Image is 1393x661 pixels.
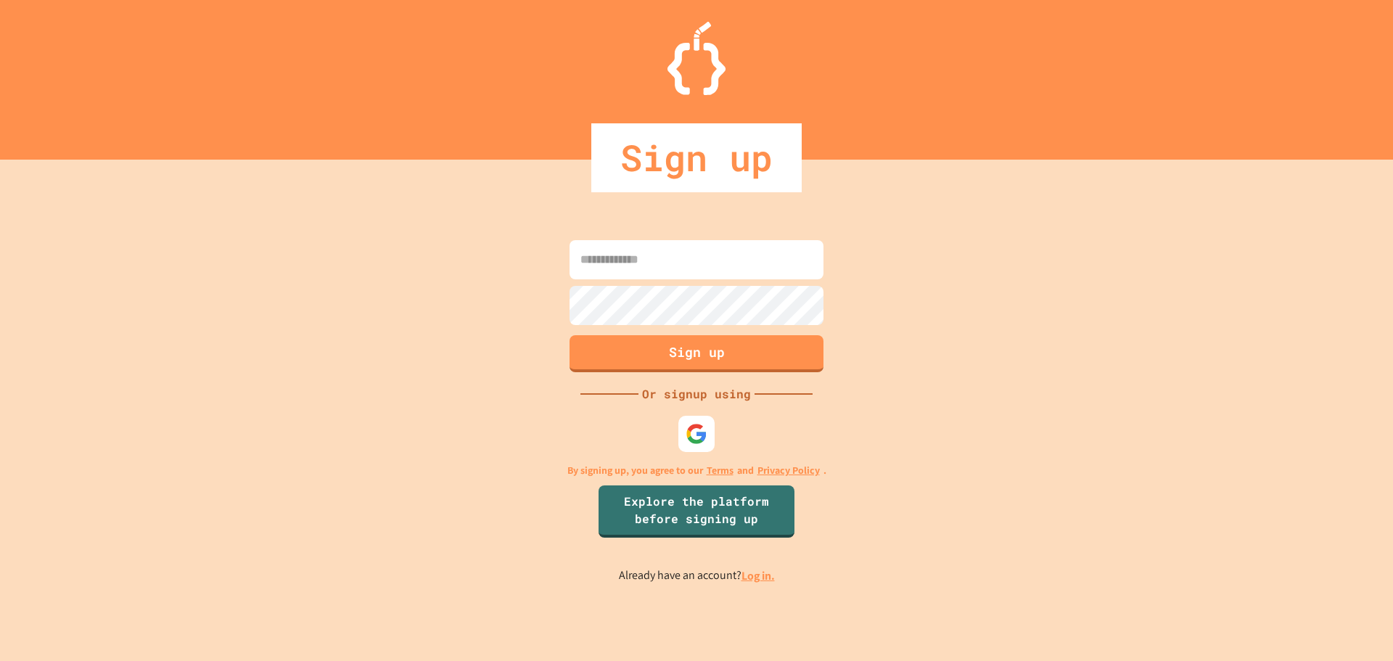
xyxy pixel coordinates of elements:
[741,568,775,583] a: Log in.
[619,567,775,585] p: Already have an account?
[638,385,755,403] div: Or signup using
[599,485,794,538] a: Explore the platform before signing up
[591,123,802,192] div: Sign up
[707,463,734,478] a: Terms
[686,423,707,445] img: google-icon.svg
[757,463,820,478] a: Privacy Policy
[667,22,726,95] img: Logo.svg
[570,335,823,372] button: Sign up
[567,463,826,478] p: By signing up, you agree to our and .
